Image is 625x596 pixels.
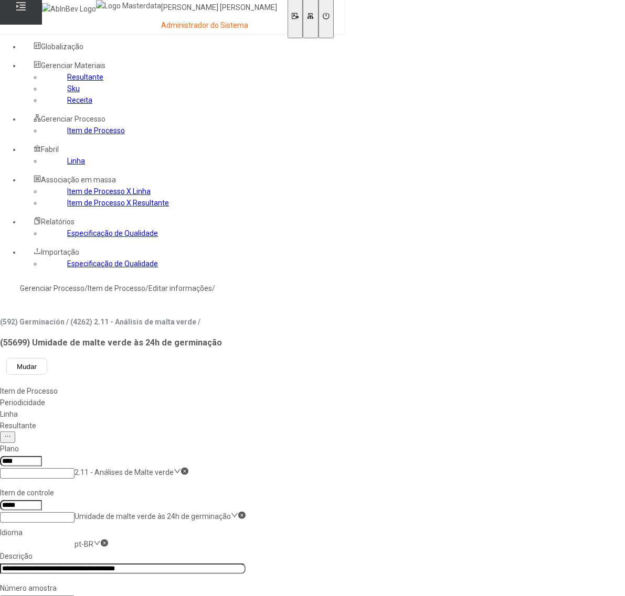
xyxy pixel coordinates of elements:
[67,157,85,165] a: Linha
[6,358,47,375] button: Mudar
[41,218,75,226] span: Relatórios
[67,187,151,196] a: Item de Processo X Linha
[161,20,277,31] p: Administrador do Sistema
[20,284,84,292] a: Gerenciar Processo
[67,96,92,104] a: Receita
[67,84,80,93] a: Sku
[67,229,158,237] a: Especificação de Qualidade
[41,115,105,123] span: Gerenciar Processo
[67,126,125,135] a: Item de Processo
[75,468,174,476] nz-select-item: 2.11 - Análises de Malte verde
[17,363,37,371] span: Mudar
[149,284,212,292] a: Editar informações
[67,199,169,207] a: Item de Processo X Resultante
[75,512,231,521] nz-select-item: Umidade de malte verde às 24h de germinação
[84,284,88,292] nz-breadcrumb-separator: /
[41,61,105,70] span: Gerenciar Materiais
[41,248,79,256] span: Importação
[88,284,145,292] a: Item de Processo
[212,284,215,292] nz-breadcrumb-separator: /
[161,3,277,13] p: [PERSON_NAME] [PERSON_NAME]
[41,145,59,154] span: Fabril
[42,3,96,15] img: AbInBev Logo
[75,540,93,548] nz-select-item: pt-BR
[41,176,116,184] span: Associação em massa
[67,259,158,268] a: Especificação de Qualidade
[41,42,83,51] span: Globalização
[145,284,149,292] nz-breadcrumb-separator: /
[67,73,103,81] a: Resultante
